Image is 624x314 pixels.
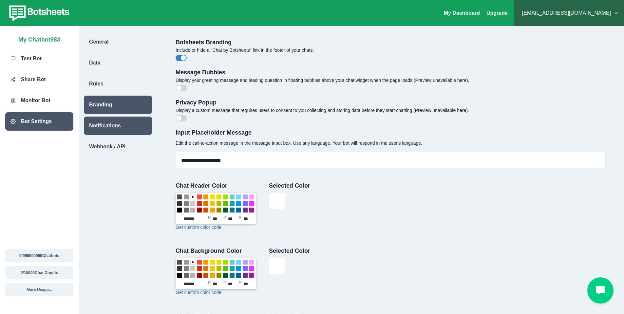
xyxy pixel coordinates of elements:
div: #A4DD00 [223,260,228,265]
label: g [223,280,226,286]
div: #666666 [184,273,189,278]
button: 0/10000Chat Credits [5,266,73,279]
label: g [223,215,226,220]
p: Botsheets Branding [176,38,314,47]
div: #AEA1FF [243,260,248,265]
div: #FA28FF [249,266,254,271]
div: #000000 [177,208,182,212]
p: Edit the call-to-action message in the message input box. Use any language. Your bot will respond... [176,140,606,147]
div: #A4DD00 [223,194,228,199]
div: #653294 [243,208,248,212]
div: #FFFFFF [190,194,195,199]
p: Display a custom message that requires users to consent to you collecting and storing data before... [176,107,469,114]
div: #DBDF00 [217,260,221,265]
div: #68CCCA [230,194,235,199]
p: General [89,38,109,46]
a: Get custom color code [176,290,221,295]
div: #B3B3B3 [190,208,195,212]
div: #16A5A5 [230,266,235,271]
a: Webhook / API [79,138,157,156]
div: #FDA1FF [249,194,254,199]
p: Selected Color [269,247,310,255]
div: #7B64FF [243,266,248,271]
div: #B0BC00 [217,266,221,271]
div: #AB149E [249,273,254,278]
div: #0062B1 [236,208,241,212]
p: Notifications [89,122,121,130]
div: #FCC400 [210,201,215,206]
button: [EMAIL_ADDRESS][DOMAIN_NAME] [520,7,619,20]
div: #0C797D [230,208,235,212]
div: #000000 [177,273,182,278]
div: #cccccc [190,201,195,206]
div: #FCDC00 [210,194,215,199]
div: #999999 [184,194,189,199]
div: #68CCCA [230,260,235,265]
p: Input Placeholder Message [176,128,606,137]
p: Chat Header Color [176,181,256,190]
div: #cccccc [190,266,195,271]
a: Notifications [79,117,157,135]
div: #653294 [243,273,248,278]
div: #333333 [177,201,182,206]
div: #808900 [217,208,221,212]
div: #68BC00 [223,266,228,271]
div: #FA28FF [249,201,254,206]
a: Branding [79,96,157,114]
div: #E27300 [203,266,208,271]
a: Data [79,54,157,72]
label: r [208,215,211,220]
div: #194D33 [223,208,228,212]
div: #B3B3B3 [190,273,195,278]
p: Bot Settings [21,118,52,125]
div: #808080 [184,266,189,271]
div: #E27300 [203,201,208,206]
div: #666666 [184,208,189,212]
div: #C45100 [203,208,208,212]
p: My Chatbot983 [18,33,60,44]
a: Rules [79,75,157,93]
div: #FE9200 [203,260,208,265]
p: Share Bot [21,76,46,83]
div: #999999 [184,260,189,265]
p: Test Bot [21,55,42,63]
div: #73D8FF [236,194,241,199]
a: Get custom color code [176,225,221,230]
p: Privacy Popup [176,98,469,107]
div: #B0BC00 [217,201,221,206]
a: Upgrade [486,10,508,16]
p: Selected Color [269,181,310,190]
p: Monitor Bot [21,97,50,104]
p: Data [89,59,101,67]
label: b [239,280,241,286]
div: #009CE0 [236,266,241,271]
div: #D33115 [197,201,202,206]
div: #AB149E [249,208,254,212]
div: #F44E3B [197,194,202,199]
div: #0062B1 [236,273,241,278]
p: Display your greeting message and leading question in floating bubbles above your chat widget whe... [176,77,469,84]
div: #FB9E00 [210,273,215,278]
div: #D33115 [197,266,202,271]
div: #808900 [217,273,221,278]
div: #68BC00 [223,201,228,206]
label: b [239,215,241,220]
div: #FB9E00 [210,208,215,212]
div: #C45100 [203,273,208,278]
div: #F44E3B [197,260,202,265]
div: #7B64FF [243,201,248,206]
div: #4D4D4D [177,194,182,199]
a: General [79,33,157,51]
div: #AEA1FF [243,194,248,199]
div: #194D33 [223,273,228,278]
div: #FFFFFF [190,260,195,265]
a: My Dashboard [444,10,480,16]
p: Include or hide a "Chat by Botsheets" link in the footer of your chats. [176,47,314,54]
p: Chat Background Color [176,247,256,255]
div: #333333 [177,266,182,271]
div: #73D8FF [236,260,241,265]
div: #808080 [184,201,189,206]
div: #9F0500 [197,208,202,212]
div: #FE9200 [203,194,208,199]
p: Rules [89,80,104,88]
